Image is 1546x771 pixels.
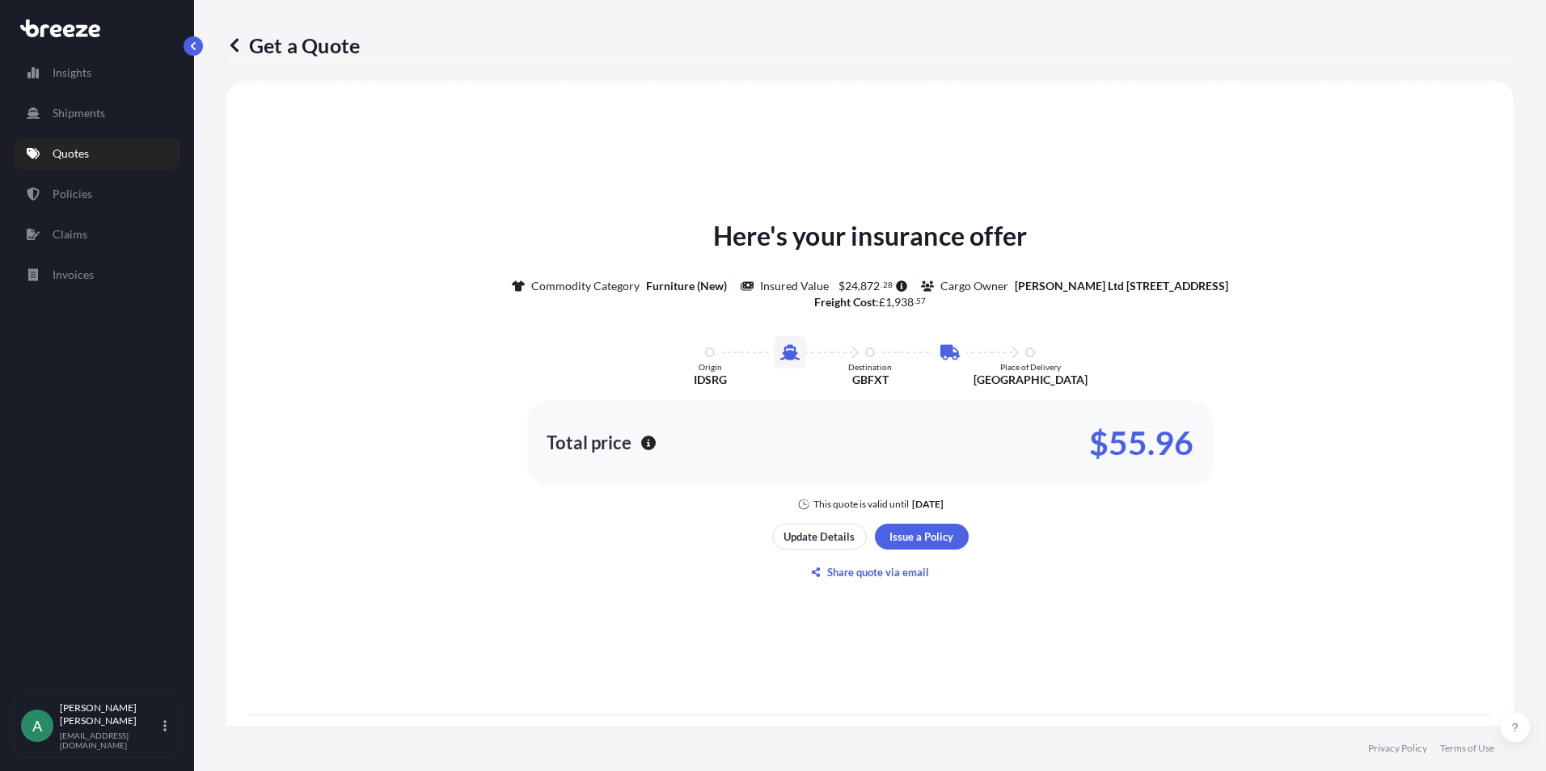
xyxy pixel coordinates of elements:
[974,372,1088,388] p: [GEOGRAPHIC_DATA]
[827,564,929,580] p: Share quote via email
[858,280,860,292] span: ,
[860,280,880,292] span: 872
[53,226,87,242] p: Claims
[1015,278,1228,294] p: [PERSON_NAME] Ltd [STREET_ADDRESS]
[772,524,867,550] button: Update Details
[547,435,631,451] p: Total price
[838,280,845,292] span: $
[885,297,892,308] span: 1
[760,278,829,294] p: Insured Value
[1368,742,1427,755] a: Privacy Policy
[53,186,92,202] p: Policies
[14,97,180,129] a: Shipments
[1089,430,1193,456] p: $55.96
[226,32,360,58] p: Get a Quote
[531,278,640,294] p: Commodity Category
[848,362,892,372] p: Destination
[14,178,180,210] a: Policies
[1440,742,1494,755] a: Terms of Use
[889,529,953,545] p: Issue a Policy
[879,297,885,308] span: £
[916,298,926,304] span: 57
[32,718,42,734] span: A
[699,362,722,372] p: Origin
[883,282,893,288] span: 28
[814,295,876,309] b: Freight Cost
[53,65,91,81] p: Insights
[14,57,180,89] a: Insights
[53,145,89,162] p: Quotes
[694,372,727,388] p: IDSRG
[814,294,927,310] p: :
[915,298,916,304] span: .
[813,498,909,511] p: This quote is valid until
[1000,362,1061,372] p: Place of Delivery
[14,259,180,291] a: Invoices
[713,217,1027,255] p: Here's your insurance offer
[14,218,180,251] a: Claims
[53,267,94,283] p: Invoices
[60,731,160,750] p: [EMAIL_ADDRESS][DOMAIN_NAME]
[894,297,914,308] span: 938
[772,559,969,585] button: Share quote via email
[14,137,180,170] a: Quotes
[881,282,882,288] span: .
[60,701,160,727] p: [PERSON_NAME] [PERSON_NAME]
[646,278,727,294] p: Furniture (New)
[845,280,858,292] span: 24
[875,524,969,550] button: Issue a Policy
[912,498,944,511] p: [DATE]
[892,297,894,308] span: ,
[784,529,855,545] p: Update Details
[268,722,1472,760] div: Main Exclusions
[852,372,889,388] p: GBFXT
[53,105,105,121] p: Shipments
[940,278,1008,294] p: Cargo Owner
